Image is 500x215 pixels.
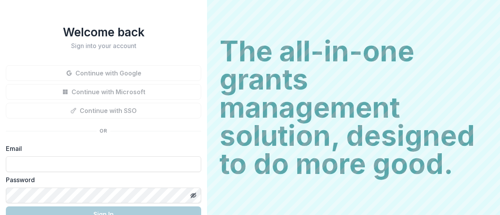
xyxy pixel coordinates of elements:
[6,25,201,39] h1: Welcome back
[187,189,200,202] button: Toggle password visibility
[6,84,201,100] button: Continue with Microsoft
[6,42,201,50] h2: Sign into your account
[6,103,201,118] button: Continue with SSO
[6,144,196,153] label: Email
[6,175,196,185] label: Password
[6,65,201,81] button: Continue with Google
